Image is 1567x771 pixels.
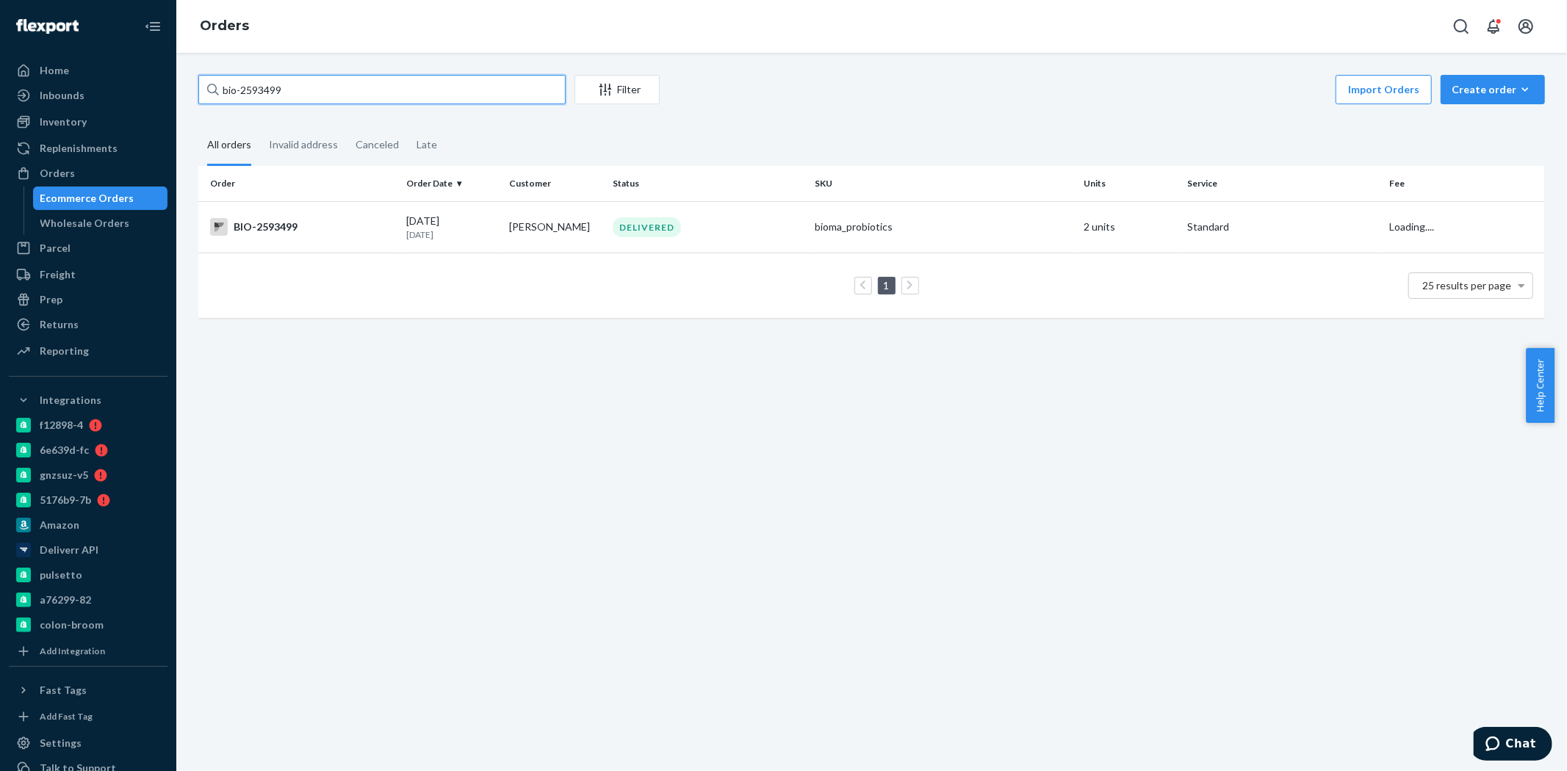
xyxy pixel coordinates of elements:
a: Deliverr API [9,538,167,562]
a: Amazon [9,513,167,537]
div: Canceled [356,126,399,164]
p: [DATE] [406,228,498,241]
a: Parcel [9,236,167,260]
div: Wholesale Orders [40,216,130,231]
div: Fast Tags [40,683,87,698]
button: Open notifications [1479,12,1508,41]
a: f12898-4 [9,413,167,437]
a: Returns [9,313,167,336]
button: Help Center [1526,348,1555,423]
div: f12898-4 [40,418,83,432]
a: Wholesale Orders [33,211,168,235]
a: Page 1 is your current page [881,279,893,292]
a: Reporting [9,339,167,363]
div: Orders [40,166,75,181]
th: Units [1078,166,1182,201]
a: Add Fast Tag [9,708,167,725]
p: Standard [1187,220,1377,234]
div: Inbounds [40,88,84,103]
button: Fast Tags [9,678,167,702]
a: Add Integration [9,642,167,660]
div: Prep [40,292,62,307]
div: 5176b9-7b [40,493,91,507]
button: Integrations [9,388,167,412]
a: a76299-82 [9,588,167,612]
div: Freight [40,267,76,282]
div: pulsetto [40,568,82,582]
div: Parcel [40,241,71,256]
a: 5176b9-7b [9,488,167,512]
div: colon-broom [40,618,104,632]
div: Ecommerce Orders [40,191,134,206]
button: Close Navigation [138,12,167,41]
div: Add Fast Tag [40,710,93,723]
div: Add Integration [40,645,105,657]
div: 6e639d-fc [40,443,89,457]
div: Integrations [40,393,101,408]
button: Import Orders [1336,75,1432,104]
div: BIO-2593499 [210,218,395,236]
th: Order [198,166,400,201]
div: Inventory [40,115,87,129]
div: Create order [1452,82,1534,97]
a: Inbounds [9,84,167,107]
div: DELIVERED [613,217,681,237]
div: Deliverr API [40,543,98,557]
div: Settings [40,736,82,750]
button: Open Search Box [1447,12,1476,41]
th: Order Date [400,166,504,201]
a: Settings [9,731,167,755]
th: Status [607,166,809,201]
div: All orders [207,126,251,166]
div: Home [40,63,69,78]
div: [DATE] [406,214,498,241]
a: 6e639d-fc [9,438,167,462]
div: Late [417,126,437,164]
a: Freight [9,263,167,286]
button: Create order [1441,75,1545,104]
a: Inventory [9,110,167,134]
div: Invalid address [269,126,338,164]
a: Orders [200,18,249,34]
td: 2 units [1078,201,1182,253]
a: gnzsuz-v5 [9,463,167,487]
a: Replenishments [9,137,167,160]
a: colon-broom [9,613,167,637]
div: Replenishments [40,141,118,156]
img: Flexport logo [16,19,79,34]
div: Customer [509,177,601,189]
a: Prep [9,288,167,311]
button: Filter [574,75,660,104]
div: Reporting [40,344,89,358]
input: Search orders [198,75,566,104]
th: Fee [1383,166,1545,201]
div: a76299-82 [40,593,91,607]
span: 25 results per page [1423,279,1512,292]
div: Filter [575,82,659,97]
div: Returns [40,317,79,332]
a: Orders [9,162,167,185]
td: Loading.... [1383,201,1545,253]
ol: breadcrumbs [188,5,261,48]
div: gnzsuz-v5 [40,468,88,482]
th: Service [1181,166,1383,201]
iframe: Opens a widget where you can chat to one of our agents [1474,727,1552,764]
td: [PERSON_NAME] [503,201,607,253]
a: Ecommerce Orders [33,187,168,210]
div: Amazon [40,518,79,532]
button: Open account menu [1511,12,1541,41]
th: SKU [809,166,1078,201]
a: Home [9,59,167,82]
div: bioma_probiotics [815,220,1073,234]
a: pulsetto [9,563,167,587]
